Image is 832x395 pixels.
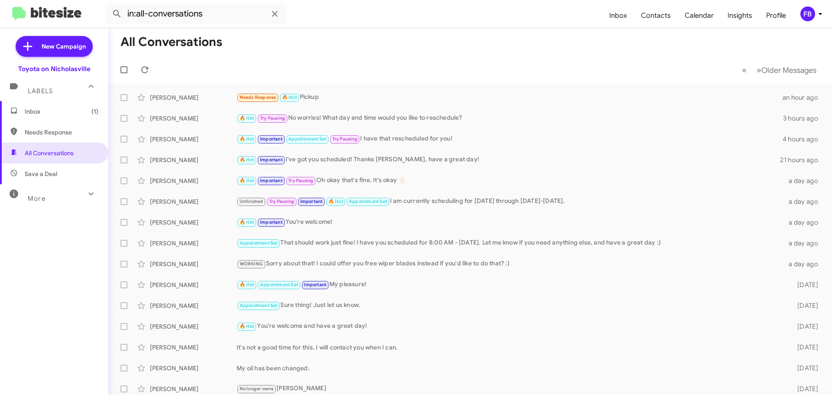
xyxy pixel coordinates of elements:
[783,322,825,331] div: [DATE]
[783,135,825,144] div: 4 hours ago
[300,199,323,204] span: Important
[240,95,276,100] span: Needs Response
[150,176,237,185] div: [PERSON_NAME]
[288,136,326,142] span: Appointment Set
[91,107,98,116] span: (1)
[237,113,783,123] div: No worries! What day and time would you like to reschedule?
[150,322,237,331] div: [PERSON_NAME]
[240,157,254,163] span: 🔥 Hot
[634,3,678,28] a: Contacts
[783,114,825,123] div: 3 hours ago
[150,364,237,372] div: [PERSON_NAME]
[240,261,263,267] span: WORKING
[328,199,343,204] span: 🔥 Hot
[240,303,278,308] span: Appointment Set
[240,323,254,329] span: 🔥 Hot
[105,3,287,24] input: Search
[150,93,237,102] div: [PERSON_NAME]
[28,195,45,202] span: More
[237,155,780,165] div: I've got you scheduled! Thanks [PERSON_NAME], have a great day!
[150,260,237,268] div: [PERSON_NAME]
[783,385,825,393] div: [DATE]
[25,107,98,116] span: Inbox
[150,385,237,393] div: [PERSON_NAME]
[237,300,783,310] div: Sure thing! Just let us know.
[237,238,783,248] div: That should work just fine! I have you scheduled for 8:00 AM - [DATE]. Let me know if you need an...
[150,239,237,248] div: [PERSON_NAME]
[260,115,285,121] span: Try Pausing
[721,3,759,28] a: Insights
[240,282,254,287] span: 🔥 Hot
[28,87,53,95] span: Labels
[260,219,283,225] span: Important
[783,364,825,372] div: [DATE]
[260,157,283,163] span: Important
[237,321,783,331] div: You're welcome and have a great day!
[150,281,237,289] div: [PERSON_NAME]
[25,149,74,157] span: All Conversations
[678,3,721,28] a: Calendar
[602,3,634,28] a: Inbox
[783,239,825,248] div: a day ago
[757,65,761,75] span: »
[240,115,254,121] span: 🔥 Hot
[793,7,822,21] button: FB
[240,240,278,246] span: Appointment Set
[737,61,822,79] nav: Page navigation example
[742,65,747,75] span: «
[237,134,783,144] div: I have that rescheduled for you!
[783,197,825,206] div: a day ago
[240,136,254,142] span: 🔥 Hot
[260,178,283,183] span: Important
[42,42,86,51] span: New Campaign
[237,343,783,352] div: It's not a good time for this. I will contact you when I can.
[332,136,357,142] span: Try Pausing
[120,35,222,49] h1: All Conversations
[759,3,793,28] a: Profile
[783,281,825,289] div: [DATE]
[783,176,825,185] div: a day ago
[783,301,825,310] div: [DATE]
[150,114,237,123] div: [PERSON_NAME]
[237,280,783,290] div: My pleasure!
[25,170,57,178] span: Save a Deal
[18,65,91,73] div: Toyota on Nicholasville
[783,218,825,227] div: a day ago
[150,197,237,206] div: [PERSON_NAME]
[240,386,274,392] span: No longer owns
[150,218,237,227] div: [PERSON_NAME]
[282,95,297,100] span: 🔥 Hot
[150,301,237,310] div: [PERSON_NAME]
[150,343,237,352] div: [PERSON_NAME]
[288,178,313,183] span: Try Pausing
[800,7,815,21] div: FB
[783,260,825,268] div: a day ago
[150,135,237,144] div: [PERSON_NAME]
[783,93,825,102] div: an hour ago
[237,259,783,269] div: Sorry about that! I could offer you free wiper blades instead if you'd like to do that? :)
[304,282,326,287] span: Important
[150,156,237,164] div: [PERSON_NAME]
[751,61,822,79] button: Next
[237,176,783,186] div: Oh okay that's fine. It's okay 👌🏻
[240,178,254,183] span: 🔥 Hot
[16,36,93,57] a: New Campaign
[761,65,816,75] span: Older Messages
[260,136,283,142] span: Important
[237,217,783,227] div: You're welcome!
[780,156,825,164] div: 21 hours ago
[240,219,254,225] span: 🔥 Hot
[240,199,263,204] span: Unfinished
[737,61,752,79] button: Previous
[260,282,298,287] span: Appointment Set
[237,364,783,372] div: My oil has been changed.
[237,384,783,394] div: [PERSON_NAME]
[783,343,825,352] div: [DATE]
[269,199,294,204] span: Try Pausing
[349,199,387,204] span: Appointment Set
